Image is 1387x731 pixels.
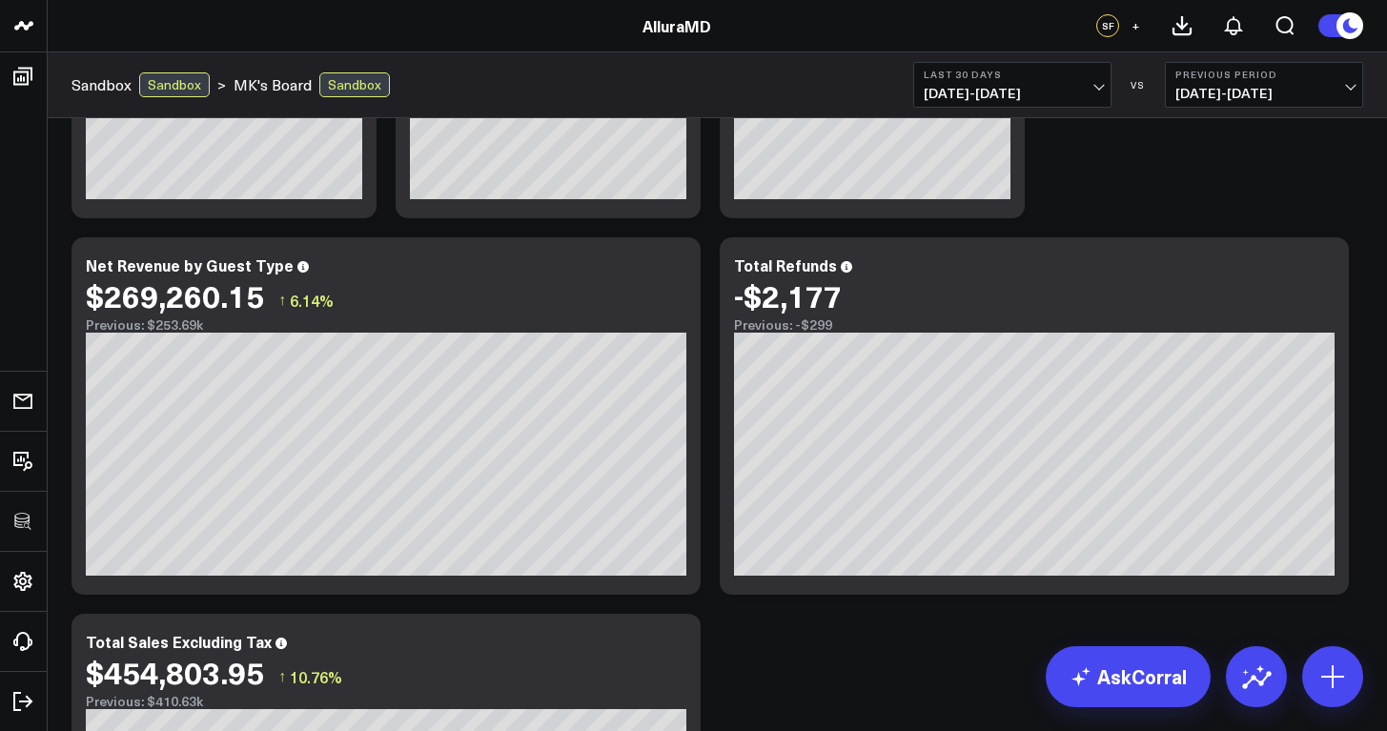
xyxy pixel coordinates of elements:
[139,72,210,97] div: Sandbox
[234,74,312,95] a: MK's Board
[1175,86,1353,101] span: [DATE] - [DATE]
[86,317,686,333] div: Previous: $253.69k
[1175,69,1353,80] b: Previous Period
[71,74,132,95] a: Sandbox
[1124,14,1147,37] button: +
[1121,79,1155,91] div: VS
[734,254,837,275] div: Total Refunds
[290,290,334,311] span: 6.14%
[86,631,272,652] div: Total Sales Excluding Tax
[71,72,226,97] div: >
[734,278,842,313] div: -$2,177
[86,278,264,313] div: $269,260.15
[278,664,286,689] span: ↑
[86,254,294,275] div: Net Revenue by Guest Type
[1132,19,1140,32] span: +
[643,15,711,36] a: AlluraMD
[278,288,286,313] span: ↑
[1046,646,1211,707] a: AskCorral
[913,62,1112,108] button: Last 30 Days[DATE]-[DATE]
[319,72,390,97] div: Sandbox
[1096,14,1119,37] div: SF
[1165,62,1363,108] button: Previous Period[DATE]-[DATE]
[290,666,342,687] span: 10.76%
[924,86,1101,101] span: [DATE] - [DATE]
[734,317,1335,333] div: Previous: -$299
[924,69,1101,80] b: Last 30 Days
[86,694,686,709] div: Previous: $410.63k
[86,655,264,689] div: $454,803.95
